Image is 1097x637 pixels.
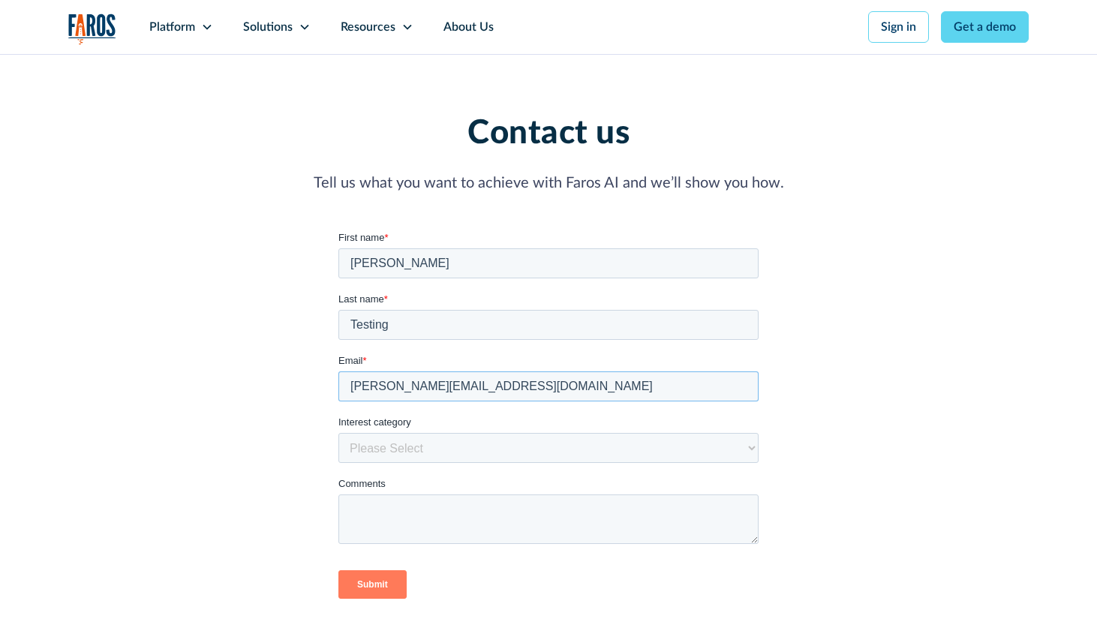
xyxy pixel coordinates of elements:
div: Resources [341,18,395,36]
div: Platform [149,18,195,36]
h1: Contact us [68,114,1029,154]
div: Solutions [243,18,293,36]
p: Tell us what you want to achieve with Faros AI and we’ll show you how. [68,172,1029,194]
a: home [68,14,116,44]
a: Get a demo [941,11,1029,43]
iframe: Form 0 [338,230,759,611]
img: Logo of the analytics and reporting company Faros. [68,14,116,44]
a: Sign in [868,11,929,43]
